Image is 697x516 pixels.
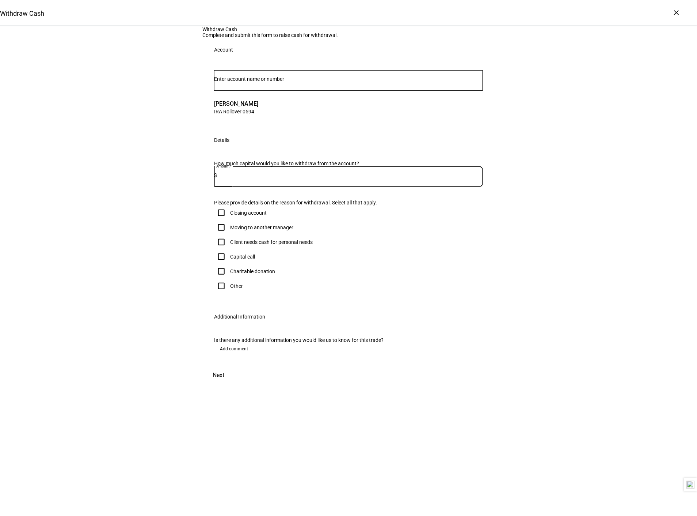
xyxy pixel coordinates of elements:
div: Charitable donation [230,268,275,274]
div: Please provide details on the reason for withdrawal. Select all that apply. [214,200,483,206]
div: Moving to another manager [230,225,293,230]
span: Next [213,366,224,384]
div: Complete and submit this form to raise cash for withdrawal. [202,32,495,38]
input: Number [214,76,483,82]
button: Next [202,366,235,384]
div: Other [230,283,243,289]
span: $ [214,172,217,178]
div: Additional Information [214,314,265,320]
span: Add comment [220,343,248,355]
div: How much capital would you like to withdraw from the account? [214,161,483,166]
div: Is there any additional information you would like us to know for this trade? [214,337,483,343]
div: Withdraw Cash [202,26,495,32]
mat-label: Amount* [216,164,232,168]
div: Details [214,137,229,143]
span: IRA Rollover 0594 [214,108,258,115]
button: Add comment [214,343,254,355]
div: Capital call [230,254,255,260]
div: Closing account [230,210,267,216]
div: Account [214,47,233,53]
span: [PERSON_NAME] [214,99,258,108]
div: Client needs cash for personal needs [230,239,313,245]
div: × [671,7,682,18]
